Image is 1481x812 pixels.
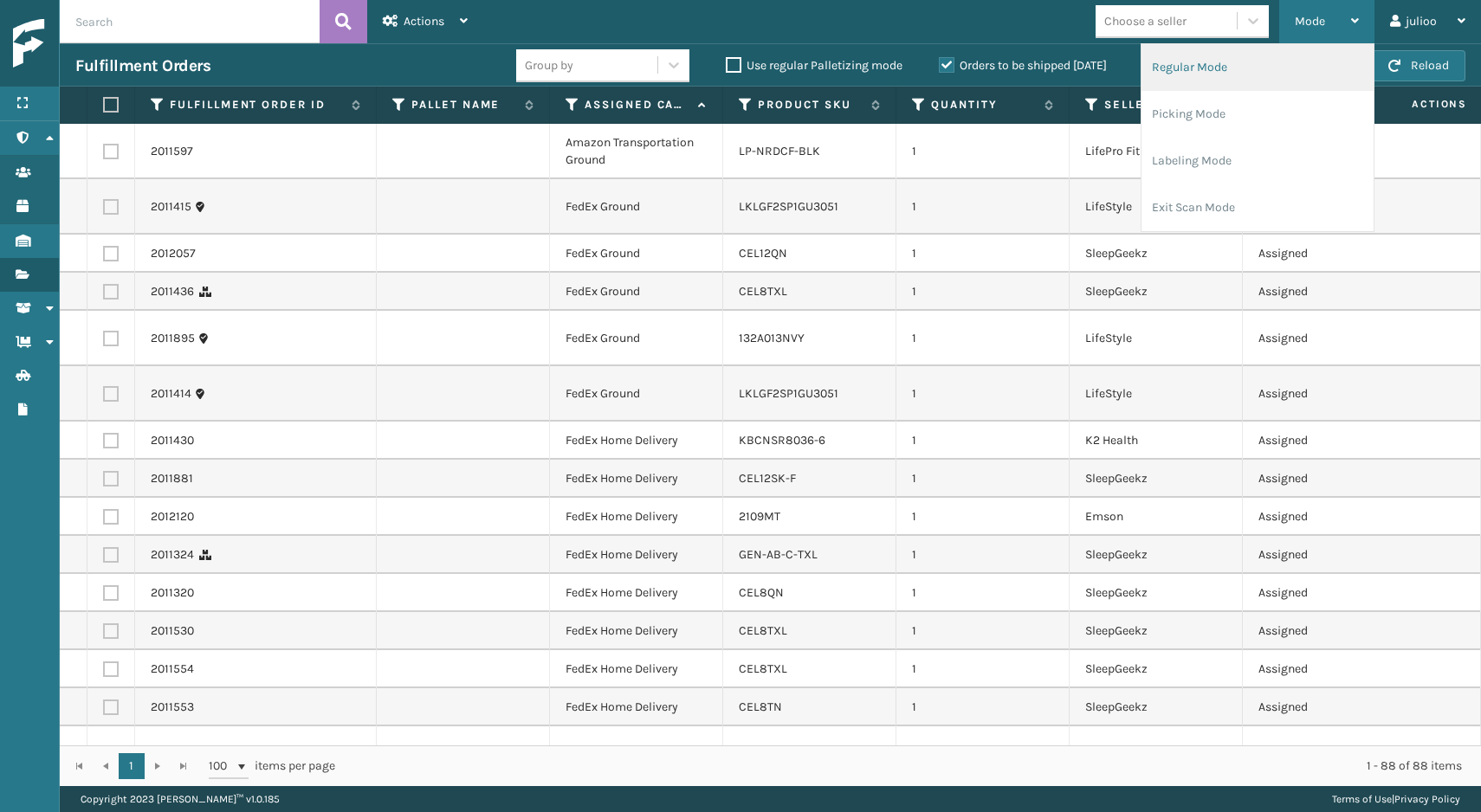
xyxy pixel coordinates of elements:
[359,757,1462,775] div: 1 - 88 of 88 items
[1141,91,1374,138] li: Picking Mode
[151,330,195,347] a: 2011895
[939,58,1107,73] label: Orders to be shipped [DATE]
[739,547,818,562] a: GEN-AB-C-TXL
[739,284,787,299] a: CEL8TXL
[550,311,723,366] td: FedEx Ground
[1357,90,1478,119] span: Actions
[739,331,805,345] a: 132A013NVY
[1070,536,1243,574] td: SleepGeekz
[1243,273,1416,311] td: Assigned
[739,699,782,714] a: CEL8TN
[1070,726,1243,799] td: Emson
[1243,460,1416,498] td: Assigned
[896,311,1070,366] td: 1
[739,386,838,401] a: LKLGF2SP1GU3051
[1104,12,1187,30] div: Choose a seller
[896,124,1070,179] td: 1
[1243,650,1416,688] td: Assigned
[896,366,1070,422] td: 1
[739,471,796,486] a: CEL12SK-F
[758,97,863,113] label: Product SKU
[739,623,787,638] a: CEL8TXL
[739,585,784,600] a: CEL8QN
[151,470,193,487] a: 2011881
[896,179,1070,235] td: 1
[1243,726,1416,799] td: Assigned
[1243,612,1416,650] td: Assigned
[1141,184,1374,231] li: Exit Scan Mode
[896,498,1070,536] td: 1
[1070,366,1243,422] td: LifeStyle
[550,179,723,235] td: FedEx Ground
[550,273,723,311] td: FedEx Ground
[896,422,1070,460] td: 1
[1332,793,1392,805] a: Terms of Use
[1070,460,1243,498] td: SleepGeekz
[119,753,145,779] a: 1
[151,622,194,640] a: 2011530
[1243,422,1416,460] td: Assigned
[1070,688,1243,726] td: SleepGeekz
[739,246,787,261] a: CEL12QN
[1372,50,1465,81] button: Reload
[1070,311,1243,366] td: LifeStyle
[550,498,723,536] td: FedEx Home Delivery
[1070,124,1243,179] td: LifePro Fitness
[404,14,444,29] span: Actions
[151,546,194,564] a: 2011324
[896,460,1070,498] td: 1
[1141,44,1374,91] li: Regular Mode
[1243,498,1416,536] td: Assigned
[1070,612,1243,650] td: SleepGeekz
[1243,688,1416,726] td: Assigned
[896,688,1070,726] td: 1
[896,650,1070,688] td: 1
[13,19,169,68] img: logo
[1243,574,1416,612] td: Assigned
[896,235,1070,273] td: 1
[739,144,820,158] a: LP-NRDCF-BLK
[75,55,210,76] h3: Fulfillment Orders
[739,509,780,524] a: 2109MT
[151,661,194,678] a: 2011554
[550,536,723,574] td: FedEx Home Delivery
[1243,536,1416,574] td: Assigned
[1295,14,1325,29] span: Mode
[739,433,825,448] a: KBCNSR8036-6
[81,786,280,812] p: Copyright 2023 [PERSON_NAME]™ v 1.0.185
[151,508,194,525] a: 2012120
[550,460,723,498] td: FedEx Home Delivery
[209,757,235,775] span: 100
[1243,311,1416,366] td: Assigned
[931,97,1036,113] label: Quantity
[1332,786,1460,812] div: |
[151,198,191,216] a: 2011415
[896,536,1070,574] td: 1
[550,422,723,460] td: FedEx Home Delivery
[151,143,193,160] a: 2011597
[550,688,723,726] td: FedEx Home Delivery
[525,56,573,74] div: Group by
[550,612,723,650] td: FedEx Home Delivery
[550,124,723,179] td: Amazon Transportation Ground
[739,661,787,676] a: CEL8TXL
[726,58,902,73] label: Use regular Palletizing mode
[1070,179,1243,235] td: LifeStyle
[151,385,191,403] a: 2011414
[151,584,194,602] a: 2011320
[1394,793,1460,805] a: Privacy Policy
[151,245,196,262] a: 2012057
[1070,574,1243,612] td: SleepGeekz
[550,235,723,273] td: FedEx Ground
[1070,498,1243,536] td: Emson
[739,199,838,214] a: LKLGF2SP1GU3051
[1070,422,1243,460] td: K2 Health
[151,699,194,716] a: 2011553
[896,612,1070,650] td: 1
[896,726,1070,799] td: 1
[550,574,723,612] td: FedEx Home Delivery
[209,753,335,779] span: items per page
[1070,273,1243,311] td: SleepGeekz
[550,650,723,688] td: FedEx Home Delivery
[1070,650,1243,688] td: SleepGeekz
